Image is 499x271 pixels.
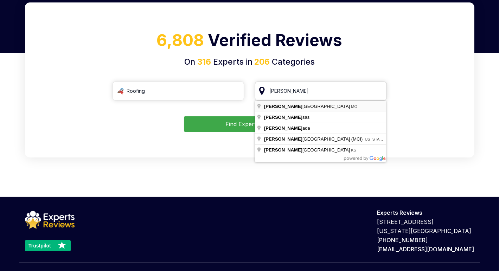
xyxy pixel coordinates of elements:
[255,82,387,101] input: Your City
[264,125,311,131] span: ada
[184,116,315,132] button: Find Experts Now
[264,104,302,109] span: [PERSON_NAME]
[264,115,302,120] span: [PERSON_NAME]
[264,136,302,142] span: [PERSON_NAME]
[33,28,466,56] h1: Verified Reviews
[264,125,302,131] span: [PERSON_NAME]
[377,208,474,217] p: Experts Reviews
[252,57,270,67] span: 206
[377,217,474,226] p: [STREET_ADDRESS]
[264,147,351,153] span: [GEOGRAPHIC_DATA]
[351,148,356,152] span: KS
[157,30,204,50] span: 6,808
[33,56,466,68] h4: On Experts in Categories
[377,235,474,245] p: [PHONE_NUMBER]
[28,243,51,249] text: Trustpilot
[264,104,351,109] span: [GEOGRAPHIC_DATA]
[25,240,75,251] a: Trustpilot
[264,136,364,142] span: [GEOGRAPHIC_DATA] (MCI)
[264,115,311,120] span: sas
[351,104,357,109] span: MO
[197,57,211,67] span: 316
[377,245,474,254] p: [EMAIL_ADDRESS][DOMAIN_NAME]
[25,211,75,229] img: logo
[113,82,244,101] input: Search Category
[264,147,302,153] span: [PERSON_NAME]
[377,226,474,235] p: [US_STATE][GEOGRAPHIC_DATA]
